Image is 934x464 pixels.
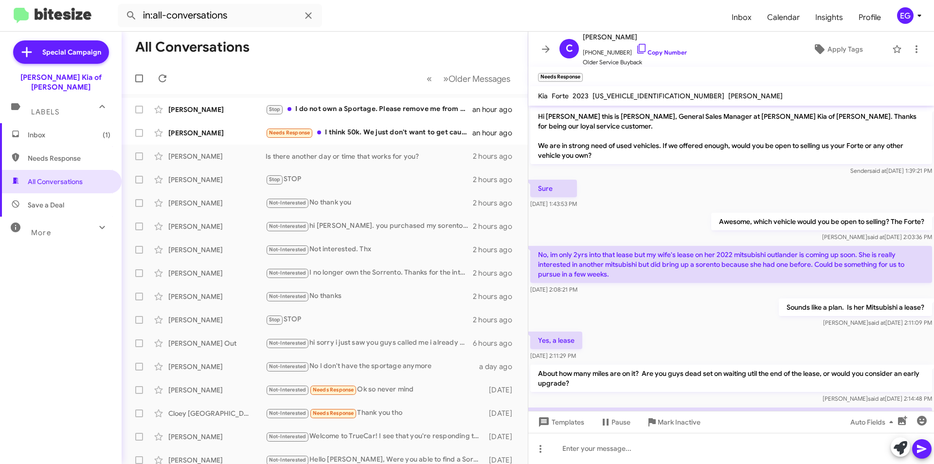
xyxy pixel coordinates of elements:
[473,338,520,348] div: 6 hours ago
[566,41,573,56] span: C
[530,108,932,164] p: Hi [PERSON_NAME] this is [PERSON_NAME], General Sales Manager at [PERSON_NAME] Kia of [PERSON_NAM...
[168,151,266,161] div: [PERSON_NAME]
[850,167,932,174] span: Sender [DATE] 1:39:21 PM
[421,69,516,89] nav: Page navigation example
[538,73,583,82] small: Needs Response
[843,413,905,431] button: Auto Fields
[479,362,520,371] div: a day ago
[135,39,250,55] h1: All Conversations
[473,245,520,255] div: 2 hours ago
[168,105,266,114] div: [PERSON_NAME]
[269,363,306,370] span: Not-Interested
[443,73,449,85] span: »
[269,293,306,299] span: Not-Interested
[313,410,354,416] span: Needs Response
[118,4,322,27] input: Search
[484,408,520,418] div: [DATE]
[266,314,473,325] div: STOP
[822,233,932,241] span: [PERSON_NAME] [DATE] 2:03:36 PM
[472,105,520,114] div: an hour ago
[42,47,101,57] span: Special Campaign
[472,128,520,138] div: an hour ago
[168,268,266,278] div: [PERSON_NAME]
[868,395,885,402] span: said at
[168,222,266,231] div: [PERSON_NAME]
[168,408,266,418] div: Cloey [GEOGRAPHIC_DATA]
[269,106,281,112] span: Stop
[808,3,851,32] a: Insights
[269,130,310,136] span: Needs Response
[266,151,473,161] div: Is there another day or time that works for you?
[530,408,932,435] p: I think 50k. We just don't want to get caught rolling too much money into a new car, doesn't make...
[473,151,520,161] div: 2 hours ago
[269,387,306,393] span: Not-Interested
[168,315,266,325] div: [PERSON_NAME]
[266,127,472,138] div: I think 50k. We just don't want to get caught rolling too much money into a new car, doesn't make...
[636,49,687,56] a: Copy Number
[269,223,306,229] span: Not-Interested
[611,413,630,431] span: Pause
[168,175,266,185] div: [PERSON_NAME]
[28,153,110,163] span: Needs Response
[266,291,473,302] div: No thanks
[484,432,520,442] div: [DATE]
[530,200,577,207] span: [DATE] 1:43:53 PM
[168,292,266,301] div: [PERSON_NAME]
[266,384,484,395] div: Ok so never mind
[528,413,592,431] button: Templates
[823,319,932,326] span: [PERSON_NAME] [DATE] 2:11:09 PM
[168,245,266,255] div: [PERSON_NAME]
[437,69,516,89] button: Next
[168,128,266,138] div: [PERSON_NAME]
[536,413,584,431] span: Templates
[573,92,589,100] span: 2023
[269,246,306,253] span: Not-Interested
[269,410,306,416] span: Not-Interested
[266,408,484,419] div: Thank you tho
[530,332,582,349] p: Yes, a lease
[421,69,438,89] button: Previous
[266,244,473,255] div: Not interested. Thx
[851,3,889,32] a: Profile
[473,292,520,301] div: 2 hours ago
[889,7,923,24] button: EG
[869,167,886,174] span: said at
[266,337,473,349] div: hi sorry i just saw you guys called me i already got a different car thank you
[552,92,569,100] span: Forte
[724,3,759,32] a: Inbox
[658,413,700,431] span: Mark Inactive
[269,200,306,206] span: Not-Interested
[867,233,884,241] span: said at
[823,395,932,402] span: [PERSON_NAME] [DATE] 2:14:48 PM
[827,40,863,58] span: Apply Tags
[269,270,306,276] span: Not-Interested
[168,385,266,395] div: [PERSON_NAME]
[266,221,473,232] div: hi [PERSON_NAME]. you purchased my sorento last year and leased us a telluride
[266,267,473,278] div: I no longer own the Sorrento. Thanks for the interest in buying it anyway thank you.
[779,298,932,316] p: Sounds like a plan. Is her Mitsubishi a lease?
[593,92,724,100] span: [US_VEHICLE_IDENTIFICATION_NUMBER]
[269,457,306,463] span: Not-Interested
[850,413,897,431] span: Auto Fields
[269,316,281,323] span: Stop
[103,130,110,140] span: (1)
[484,385,520,395] div: [DATE]
[583,57,687,67] span: Older Service Buyback
[759,3,808,32] a: Calendar
[897,7,914,24] div: EG
[266,197,473,208] div: No thank you
[530,246,932,283] p: No, im only 2yrs into that lease but my wife's lease on her 2022 mitsubishi outlander is coming u...
[530,365,932,392] p: About how many miles are on it? Are you guys dead set on waiting util the end of the lease, or wo...
[31,228,51,237] span: More
[530,286,577,293] span: [DATE] 2:08:21 PM
[266,431,484,442] div: Welcome to TrueCar! I see that you're responding to a customer. If this is correct, please enter ...
[13,40,109,64] a: Special Campaign
[168,432,266,442] div: [PERSON_NAME]
[868,319,885,326] span: said at
[530,180,577,197] p: Sure
[28,177,83,186] span: All Conversations
[530,352,576,359] span: [DATE] 2:11:29 PM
